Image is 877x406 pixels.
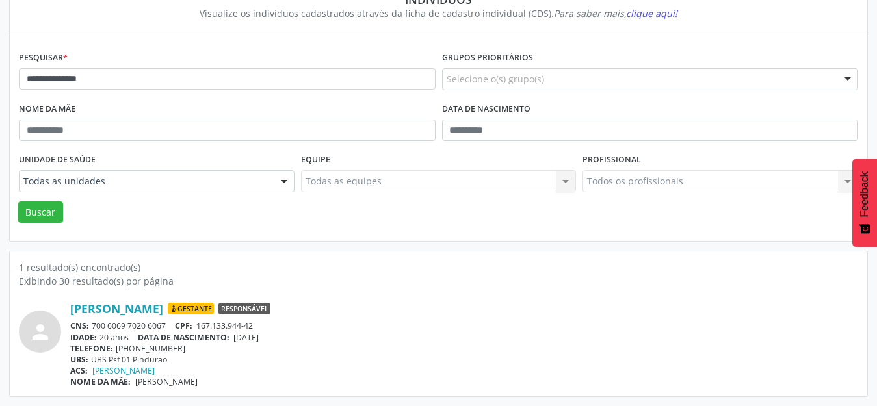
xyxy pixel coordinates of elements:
span: Selecione o(s) grupo(s) [447,72,544,86]
label: Grupos prioritários [442,48,533,68]
span: ACS: [70,365,88,376]
button: Buscar [18,201,63,223]
div: [PHONE_NUMBER] [70,343,858,354]
span: Feedback [859,171,870,217]
label: Nome da mãe [19,99,75,120]
div: 20 anos [70,332,858,343]
span: Gestante [168,303,214,314]
label: Pesquisar [19,48,68,68]
div: Visualize os indivíduos cadastrados através da ficha de cadastro individual (CDS). [28,6,849,20]
a: [PERSON_NAME] [70,301,163,316]
span: IDADE: [70,332,97,343]
span: [PERSON_NAME] [135,376,198,387]
div: UBS Psf 01 Pindurao [70,354,858,365]
span: NOME DA MÃE: [70,376,131,387]
label: Data de nascimento [442,99,530,120]
span: CPF: [175,320,192,331]
label: Equipe [301,150,330,170]
button: Feedback - Mostrar pesquisa [852,159,877,247]
label: Profissional [582,150,641,170]
span: Todas as unidades [23,175,268,188]
div: 1 resultado(s) encontrado(s) [19,260,858,274]
span: Responsável [218,303,270,314]
span: [DATE] [233,332,259,343]
i: Para saber mais, [554,7,677,19]
span: UBS: [70,354,88,365]
span: TELEFONE: [70,343,113,354]
span: clique aqui! [626,7,677,19]
a: [PERSON_NAME] [92,365,155,376]
span: 167.133.944-42 [196,320,253,331]
span: DATA DE NASCIMENTO: [138,332,229,343]
div: Exibindo 30 resultado(s) por página [19,274,858,288]
label: Unidade de saúde [19,150,96,170]
div: 700 6069 7020 6067 [70,320,858,331]
i: person [29,320,52,344]
span: CNS: [70,320,89,331]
